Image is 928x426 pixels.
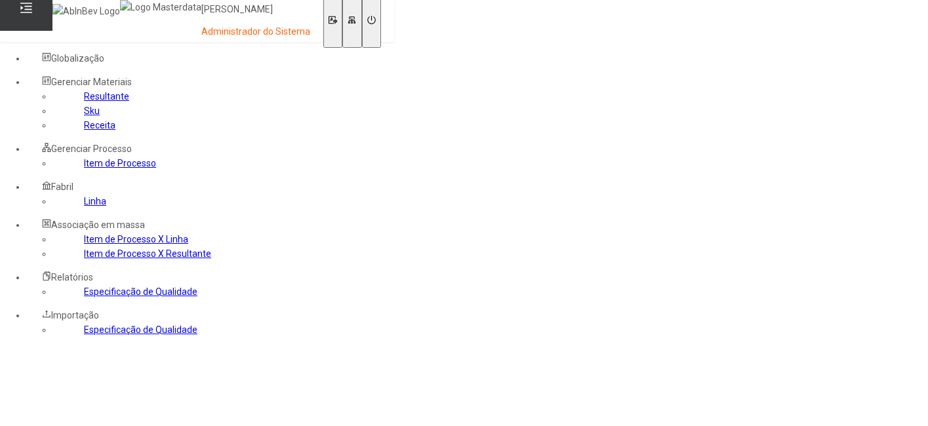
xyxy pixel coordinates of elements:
[52,4,120,18] img: AbInBev Logo
[51,182,73,192] span: Fabril
[84,158,156,168] a: Item de Processo
[201,3,310,16] p: [PERSON_NAME]
[84,91,129,102] a: Resultante
[51,310,99,320] span: Importação
[51,77,132,87] span: Gerenciar Materiais
[84,286,197,297] a: Especificação de Qualidade
[51,220,145,230] span: Associação em massa
[84,248,211,259] a: Item de Processo X Resultante
[51,272,93,282] span: Relatórios
[201,26,310,39] p: Administrador do Sistema
[51,144,132,154] span: Gerenciar Processo
[51,53,104,64] span: Globalização
[84,324,197,335] a: Especificação de Qualidade
[84,120,115,130] a: Receita
[84,196,106,206] a: Linha
[84,106,100,116] a: Sku
[84,234,188,244] a: Item de Processo X Linha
